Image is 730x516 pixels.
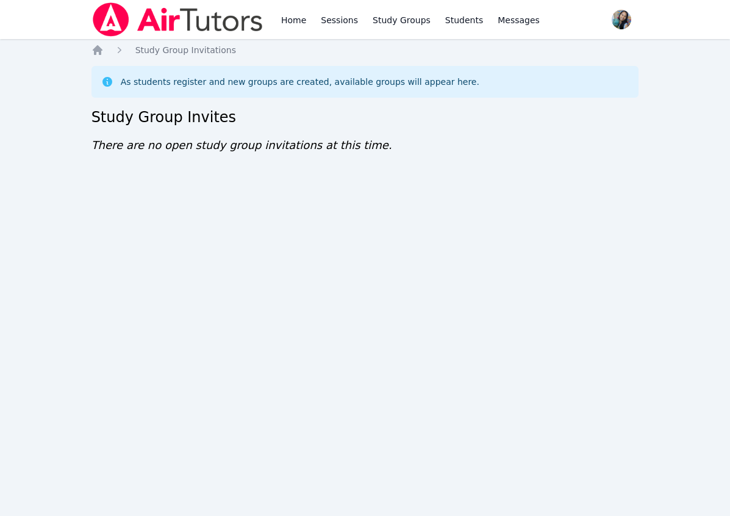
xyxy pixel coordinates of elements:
[135,44,236,56] a: Study Group Invitations
[91,107,639,127] h2: Study Group Invites
[91,139,392,151] span: There are no open study group invitations at this time.
[135,45,236,55] span: Study Group Invitations
[91,2,264,37] img: Air Tutors
[498,14,540,26] span: Messages
[121,76,479,88] div: As students register and new groups are created, available groups will appear here.
[91,44,639,56] nav: Breadcrumb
